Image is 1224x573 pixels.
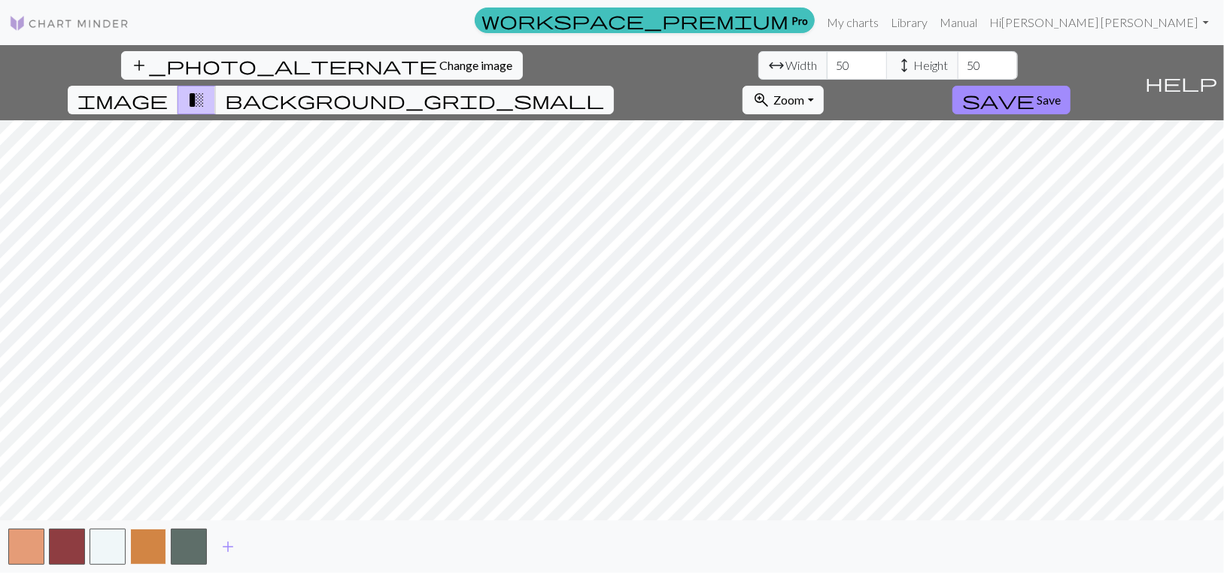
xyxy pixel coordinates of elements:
span: add_photo_alternate [131,55,438,76]
a: Manual [934,8,983,38]
span: zoom_in [752,89,770,111]
span: transition_fade [187,89,205,111]
a: My charts [821,8,885,38]
span: height [896,55,914,76]
a: Library [885,8,934,38]
span: save [962,89,1034,111]
span: help [1145,72,1217,93]
span: background_grid_small [225,89,604,111]
button: Save [952,86,1071,114]
button: Change image [121,51,523,80]
button: Help [1138,45,1224,120]
span: Change image [440,58,513,72]
span: Width [786,56,818,74]
button: Zoom [743,86,823,114]
a: Hi[PERSON_NAME] [PERSON_NAME] [983,8,1215,38]
button: Add color [209,532,247,561]
span: arrow_range [768,55,786,76]
span: Save [1037,92,1061,107]
span: image [77,89,168,111]
a: Pro [475,8,815,33]
span: Zoom [773,92,804,107]
span: Height [914,56,949,74]
span: add [219,536,237,557]
img: Logo [9,14,129,32]
span: workspace_premium [481,10,788,31]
